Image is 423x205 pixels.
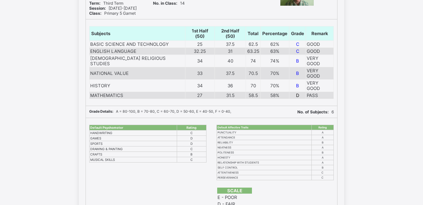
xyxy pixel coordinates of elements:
[246,26,261,41] th: Total
[311,145,333,150] td: A
[306,67,334,80] td: VERY GOOD
[177,157,206,163] td: C
[89,11,136,16] span: Primary 5 Garnet
[185,48,215,55] td: 32.25
[306,48,334,55] td: GOOD
[90,67,185,80] td: NATIONAL VALUE
[90,146,177,152] td: DRAWING & PAINTING
[261,67,289,80] td: 70%
[289,41,306,48] td: C
[246,41,261,48] td: 62.5
[311,150,333,155] td: B
[177,136,206,141] td: D
[177,152,206,157] td: B
[311,165,333,170] td: B
[215,80,246,92] td: 36
[217,140,312,145] td: RELIABILITY
[306,92,334,99] td: PASS
[246,67,261,80] td: 70.5
[89,109,231,114] span: A = 80-100, B = 70-80, C = 60-70, D = 50-60, E = 40-50, F = 0-40,
[311,135,333,140] td: A
[185,80,215,92] td: 34
[185,92,215,99] td: 27
[261,41,289,48] td: 62%
[297,109,334,114] span: 6
[215,41,246,48] td: 37.5
[311,170,333,175] td: C
[90,130,177,136] td: HANDWRITING
[153,1,185,6] span: 14
[261,92,289,99] td: 58%
[215,92,246,99] td: 31.5
[289,26,306,41] th: Grade
[311,175,333,180] td: C
[311,155,333,160] td: A
[311,160,333,165] td: A
[217,130,312,135] td: PUNCTUALITY
[185,26,215,41] th: 1st Half (50)
[217,188,252,194] th: SCALE
[217,194,252,200] td: E - POOR
[215,55,246,67] td: 40
[177,130,206,136] td: C
[311,130,333,135] td: A
[89,109,113,114] b: Grade Details:
[90,125,177,130] th: Default Psychomotor
[261,80,289,92] td: 70%
[90,136,177,141] td: GAMES
[90,41,185,48] td: BASIC SCIENCE AND TECHNOLOGY
[261,55,289,67] td: 74%
[217,160,312,165] td: RELATIONSHIP WITH STUDENTS
[217,125,312,130] th: Default Affective Traits
[246,55,261,67] td: 74
[185,41,215,48] td: 25
[217,155,312,160] td: HONESTY
[261,48,289,55] td: 63%
[177,141,206,146] td: D
[215,67,246,80] td: 37.5
[90,157,177,163] td: MUSICAL SKILLS
[217,135,312,140] td: ATTENDANCE
[261,26,289,41] th: Percentage
[89,11,102,16] b: Class:
[246,92,261,99] td: 58.5
[90,152,177,157] td: CRAFTS
[90,92,185,99] td: MATHEMATICS
[90,48,185,55] td: ENGLISH LANGUAGE
[306,41,334,48] td: GOOD
[289,55,306,67] td: B
[153,1,177,6] b: No. in Class:
[311,140,333,145] td: B
[89,6,137,11] span: [DATE]-[DATE]
[306,26,334,41] th: Remark
[306,80,334,92] td: VERY GOOD
[217,175,312,180] td: PERSEVERANCE
[289,67,306,80] td: B
[90,141,177,146] td: SPORTS
[185,67,215,80] td: 33
[89,6,106,11] b: Session:
[306,55,334,67] td: VERY GOOD
[246,48,261,55] td: 63.25
[289,48,306,55] td: C
[177,146,206,152] td: C
[89,1,101,6] b: Term:
[177,125,206,130] th: Rating
[289,92,306,99] td: D
[311,125,333,130] th: Rating
[289,80,306,92] td: B
[215,48,246,55] td: 31
[217,145,312,150] td: NEATNESS
[90,26,185,41] th: Subjects
[217,150,312,155] td: POLITENESS
[217,165,312,170] td: SELF CONTROL
[90,55,185,67] td: [DEMOGRAPHIC_DATA] RELIGIOUS STUDIES
[89,1,123,6] span: Third Term
[215,26,246,41] th: 2nd Half (50)
[185,55,215,67] td: 34
[90,80,185,92] td: HISTORY
[246,80,261,92] td: 70
[297,109,329,114] b: No. of Subjects:
[217,170,312,175] td: ATTENTIVENESS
